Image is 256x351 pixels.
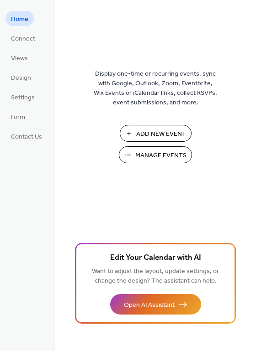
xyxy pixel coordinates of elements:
span: Edit Your Calendar with AI [110,252,201,264]
a: Home [5,11,34,26]
span: Home [11,15,28,24]
span: Contact Us [11,132,42,142]
span: Add New Event [136,129,186,139]
span: Connect [11,34,35,44]
a: Connect [5,31,41,46]
span: Open AI Assistant [124,300,175,310]
span: Form [11,113,25,122]
span: Views [11,54,28,63]
a: Design [5,70,37,85]
span: Settings [11,93,35,103]
a: Settings [5,89,40,104]
a: Views [5,50,33,65]
span: Display one-time or recurring events, sync with Google, Outlook, Zoom, Eventbrite, Wix Events or ... [94,69,217,108]
span: Manage Events [135,151,187,160]
button: Manage Events [119,146,192,163]
a: Form [5,109,31,124]
span: Want to adjust the layout, update settings, or change the design? The assistant can help. [92,265,219,287]
span: Design [11,73,31,83]
button: Add New Event [120,125,192,142]
button: Open AI Assistant [110,294,201,315]
a: Contact Us [5,129,48,144]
